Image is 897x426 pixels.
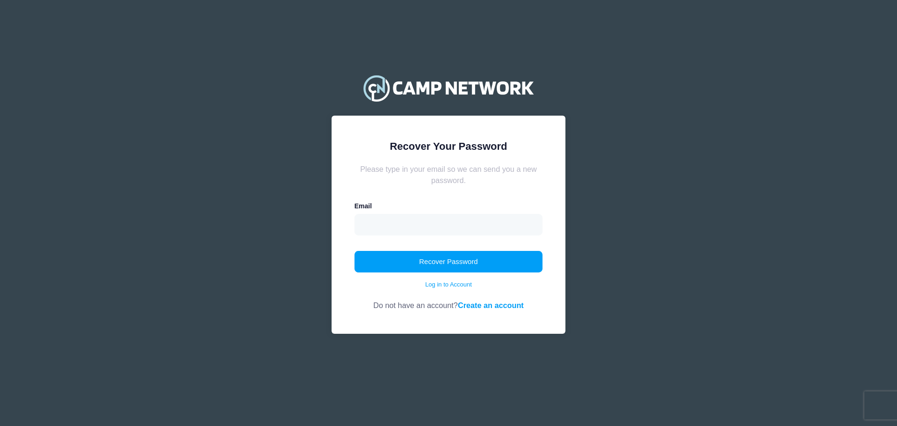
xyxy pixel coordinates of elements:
[458,301,524,309] a: Create an account
[354,251,543,272] button: Recover Password
[359,69,538,107] img: Camp Network
[354,163,543,186] div: Please type in your email so we can send you a new password.
[425,280,472,289] a: Log in to Account
[354,139,543,154] div: Recover Your Password
[354,201,372,211] label: Email
[354,289,543,311] div: Do not have an account?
